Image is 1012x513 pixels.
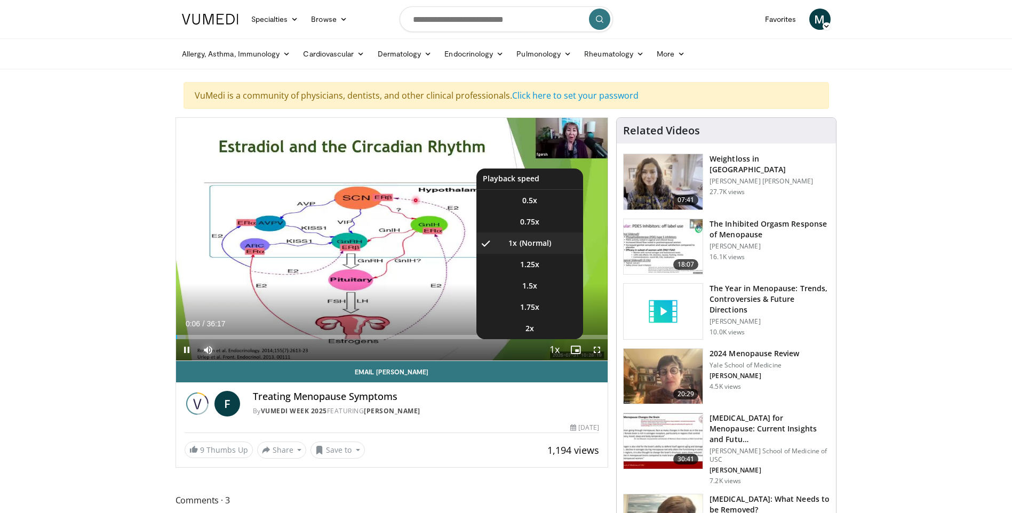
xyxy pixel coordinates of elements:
[565,339,586,360] button: Enable picture-in-picture mode
[673,389,699,399] span: 20:29
[197,339,219,360] button: Mute
[623,124,700,137] h4: Related Videos
[522,280,537,291] span: 1.5x
[182,14,238,25] img: VuMedi Logo
[547,444,599,456] span: 1,194 views
[544,339,565,360] button: Playback Rate
[176,43,297,65] a: Allergy, Asthma, Immunology
[185,442,253,458] a: 9 Thumbs Up
[673,454,699,464] span: 30:41
[710,413,830,445] h3: [MEDICAL_DATA] for Menopause: Current Insights and Futu…
[710,219,830,240] h3: The Inhibited Orgasm Response of Menopause
[710,447,830,464] p: [PERSON_NAME] School of Medicine of USC
[305,9,354,30] a: Browse
[650,43,691,65] a: More
[310,442,365,459] button: Save to
[710,328,745,336] p: 10.0K views
[759,9,803,30] a: Favorites
[176,118,608,361] video-js: Video Player
[624,413,703,469] img: 47271b8a-94f4-49c8-b914-2a3d3af03a9e.150x105_q85_crop-smart_upscale.jpg
[623,154,830,210] a: 07:41 Weightloss in [GEOGRAPHIC_DATA] [PERSON_NAME] [PERSON_NAME] 27.7K views
[710,177,830,186] p: [PERSON_NAME] [PERSON_NAME]
[520,259,539,270] span: 1.25x
[710,466,830,475] p: [PERSON_NAME]
[623,283,830,340] a: The Year in Menopause: Trends, Controversies & Future Directions [PERSON_NAME] 10.0K views
[203,319,205,328] span: /
[586,339,608,360] button: Fullscreen
[185,391,210,416] img: Vumedi Week 2025
[710,348,799,359] h3: 2024 Menopause Review
[206,319,225,328] span: 36:17
[438,43,510,65] a: Endocrinology
[364,406,420,415] a: [PERSON_NAME]
[710,361,799,370] p: Yale School of Medicine
[710,317,830,326] p: [PERSON_NAME]
[253,406,600,416] div: By FEATURING
[623,413,830,485] a: 30:41 [MEDICAL_DATA] for Menopause: Current Insights and Futu… [PERSON_NAME] School of Medicine o...
[200,445,204,455] span: 9
[176,361,608,382] a: Email [PERSON_NAME]
[186,319,200,328] span: 0:06
[624,284,703,339] img: video_placeholder_short.svg
[522,195,537,206] span: 0.5x
[520,302,539,312] span: 1.75x
[710,283,830,315] h3: The Year in Menopause: Trends, Controversies & Future Directions
[570,423,599,432] div: [DATE]
[176,493,609,507] span: Comments 3
[510,43,578,65] a: Pulmonology
[623,348,830,405] a: 20:29 2024 Menopause Review Yale School of Medicine [PERSON_NAME] 4.5K views
[297,43,371,65] a: Cardiovascular
[512,90,639,101] a: Click here to set your password
[176,339,197,360] button: Pause
[673,259,699,270] span: 18:07
[710,477,741,485] p: 7.2K views
[214,391,240,416] a: F
[184,82,829,109] div: VuMedi is a community of physicians, dentists, and other clinical professionals.
[624,154,703,210] img: 9983fed1-7565-45be-8934-aef1103ce6e2.150x105_q85_crop-smart_upscale.jpg
[710,382,741,391] p: 4.5K views
[257,442,307,459] button: Share
[710,242,830,251] p: [PERSON_NAME]
[261,406,327,415] a: Vumedi Week 2025
[578,43,650,65] a: Rheumatology
[400,6,613,32] input: Search topics, interventions
[710,372,799,380] p: [PERSON_NAME]
[623,219,830,275] a: 18:07 The Inhibited Orgasm Response of Menopause [PERSON_NAME] 16.1K views
[520,217,539,227] span: 0.75x
[525,323,534,334] span: 2x
[673,195,699,205] span: 07:41
[710,253,745,261] p: 16.1K views
[809,9,831,30] a: M
[245,9,305,30] a: Specialties
[508,238,517,249] span: 1x
[624,219,703,275] img: 283c0f17-5e2d-42ba-a87c-168d447cdba4.150x105_q85_crop-smart_upscale.jpg
[371,43,439,65] a: Dermatology
[176,335,608,339] div: Progress Bar
[710,154,830,175] h3: Weightloss in [GEOGRAPHIC_DATA]
[624,349,703,404] img: 692f135d-47bd-4f7e-b54d-786d036e68d3.150x105_q85_crop-smart_upscale.jpg
[253,391,600,403] h4: Treating Menopause Symptoms
[710,188,745,196] p: 27.7K views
